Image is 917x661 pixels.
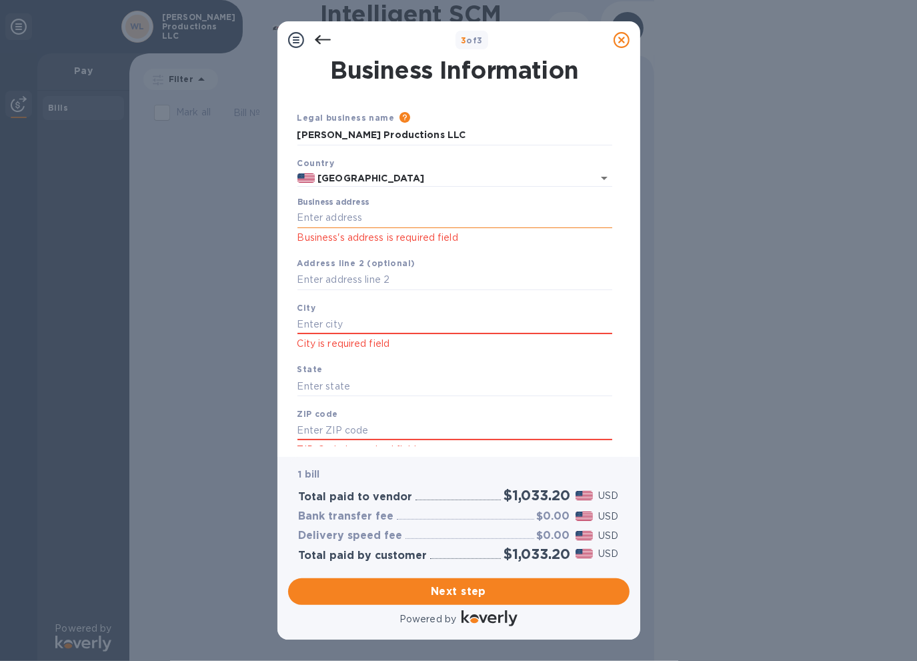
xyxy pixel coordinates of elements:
[297,364,323,374] b: State
[299,510,394,523] h3: Bank transfer fee
[299,530,403,542] h3: Delivery speed fee
[297,336,612,352] p: City is required field
[297,113,395,123] b: Legal business name
[598,489,618,503] p: USD
[297,376,612,396] input: Enter state
[297,409,338,419] b: ZIP code
[315,170,574,187] input: Select country
[462,610,518,626] img: Logo
[576,549,594,558] img: USD
[399,612,456,626] p: Powered by
[297,158,335,168] b: Country
[598,510,618,524] p: USD
[299,584,619,600] span: Next step
[537,530,570,542] h3: $0.00
[299,550,427,562] h3: Total paid by customer
[299,491,413,504] h3: Total paid to vendor
[297,230,612,245] p: Business's address is required field
[297,442,612,458] p: ZIP-Code is required field
[576,491,594,500] img: USD
[295,56,615,84] h1: Business Information
[297,173,315,183] img: US
[297,208,612,228] input: Enter address
[504,487,570,504] h2: $1,033.20
[537,510,570,523] h3: $0.00
[595,169,614,187] button: Open
[461,35,466,45] span: 3
[504,546,570,562] h2: $1,033.20
[297,270,612,290] input: Enter address line 2
[576,512,594,521] img: USD
[299,469,320,480] b: 1 bill
[297,314,612,334] input: Enter city
[297,258,415,268] b: Address line 2 (optional)
[297,125,612,145] input: Enter legal business name
[288,578,630,605] button: Next step
[598,547,618,561] p: USD
[297,199,369,207] label: Business address
[598,529,618,543] p: USD
[576,531,594,540] img: USD
[297,303,316,313] b: City
[461,35,483,45] b: of 3
[297,421,612,441] input: Enter ZIP code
